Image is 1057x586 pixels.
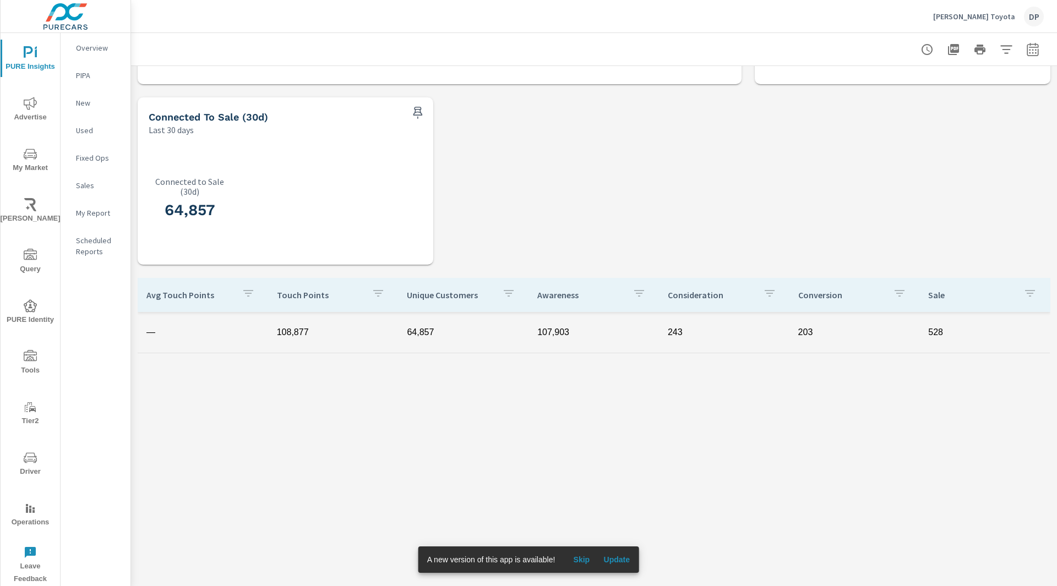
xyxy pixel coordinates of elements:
p: [PERSON_NAME] Toyota [933,12,1015,21]
p: Overview [76,42,122,53]
button: Update [599,551,634,568]
button: Select Date Range [1022,39,1044,61]
p: Used [76,125,122,136]
span: Leave Feedback [4,546,57,585]
span: Update [603,555,630,565]
span: A new version of this app is available! [427,555,555,564]
div: Used [61,122,130,139]
div: DP [1024,7,1044,26]
span: Operations [4,502,57,529]
p: Touch Points [277,289,363,300]
h5: Connected to Sale (30d) [149,111,268,123]
p: Fixed Ops [76,152,122,163]
span: Tools [4,350,57,377]
button: Print Report [969,39,991,61]
span: Tier2 [4,401,57,428]
div: Sales [61,177,130,194]
span: PURE Insights [4,46,57,73]
td: 528 [919,319,1050,346]
td: 64,857 [398,319,528,346]
p: Last 30 days [149,123,194,136]
div: Fixed Ops [61,150,130,166]
td: 203 [789,319,920,346]
p: PIPA [76,70,122,81]
p: Unique Customers [407,289,493,300]
p: Sales [76,180,122,191]
div: Overview [61,40,130,56]
p: New [76,97,122,108]
span: PURE Identity [4,299,57,326]
span: Save this to your personalized report [409,104,427,122]
p: Avg Touch Points [146,289,233,300]
h3: 64,857 [149,201,231,220]
p: Scheduled Reports [76,235,122,257]
p: Sale [928,289,1015,300]
p: Connected to Sale (30d) [149,177,231,196]
span: Advertise [4,97,57,124]
td: — [138,319,268,346]
td: 243 [659,319,789,346]
div: My Report [61,205,130,221]
p: Consideration [668,289,754,300]
button: Skip [564,551,599,568]
button: "Export Report to PDF" [942,39,965,61]
p: My Report [76,207,122,218]
span: My Market [4,147,57,174]
div: Scheduled Reports [61,232,130,260]
div: PIPA [61,67,130,84]
span: [PERSON_NAME] [4,198,57,225]
span: Skip [568,555,595,565]
div: New [61,95,130,111]
p: Awareness [537,289,624,300]
span: Driver [4,451,57,478]
button: Apply Filters [995,39,1017,61]
span: Query [4,249,57,276]
p: Conversion [798,289,885,300]
td: 108,877 [268,319,399,346]
td: 107,903 [528,319,659,346]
